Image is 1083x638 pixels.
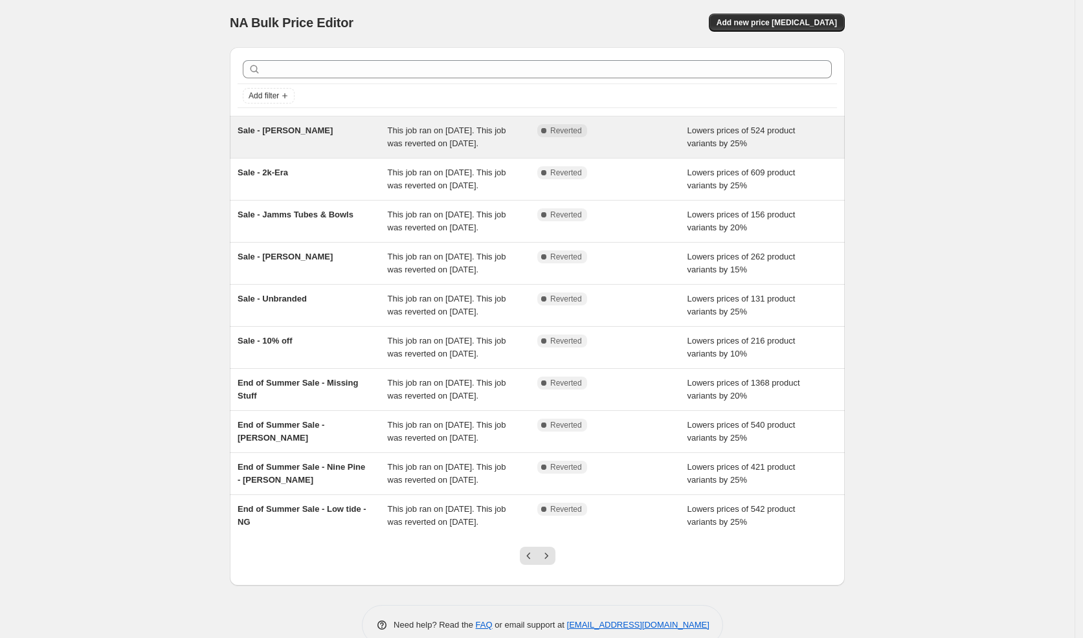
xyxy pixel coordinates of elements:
span: This job ran on [DATE]. This job was reverted on [DATE]. [388,336,506,358]
span: Lowers prices of 262 product variants by 15% [687,252,796,274]
span: Reverted [550,294,582,304]
span: Lowers prices of 540 product variants by 25% [687,420,796,443]
span: Reverted [550,210,582,220]
button: Previous [520,547,538,565]
nav: Pagination [520,547,555,565]
span: This job ran on [DATE]. This job was reverted on [DATE]. [388,252,506,274]
span: Reverted [550,420,582,430]
span: Sale - [PERSON_NAME] [238,126,333,135]
span: Reverted [550,462,582,472]
span: Lowers prices of 421 product variants by 25% [687,462,796,485]
span: This job ran on [DATE]. This job was reverted on [DATE]. [388,504,506,527]
span: Lowers prices of 1368 product variants by 20% [687,378,800,401]
span: This job ran on [DATE]. This job was reverted on [DATE]. [388,210,506,232]
span: Lowers prices of 131 product variants by 25% [687,294,796,316]
span: Sale - Jamms Tubes & Bowls [238,210,353,219]
button: Add filter [243,88,295,104]
span: Reverted [550,252,582,262]
span: Lowers prices of 216 product variants by 10% [687,336,796,358]
span: This job ran on [DATE]. This job was reverted on [DATE]. [388,420,506,443]
a: FAQ [476,620,493,630]
span: Reverted [550,168,582,178]
span: Sale - 2k-Era [238,168,288,177]
a: [EMAIL_ADDRESS][DOMAIN_NAME] [567,620,709,630]
span: Sale - [PERSON_NAME] [238,252,333,261]
span: Lowers prices of 524 product variants by 25% [687,126,796,148]
span: This job ran on [DATE]. This job was reverted on [DATE]. [388,378,506,401]
span: Lowers prices of 156 product variants by 20% [687,210,796,232]
span: Reverted [550,336,582,346]
span: Reverted [550,126,582,136]
span: This job ran on [DATE]. This job was reverted on [DATE]. [388,294,506,316]
span: This job ran on [DATE]. This job was reverted on [DATE]. [388,168,506,190]
button: Next [537,547,555,565]
span: Lowers prices of 542 product variants by 25% [687,504,796,527]
span: End of Summer Sale - Nine Pine - [PERSON_NAME] [238,462,365,485]
span: or email support at [493,620,567,630]
span: This job ran on [DATE]. This job was reverted on [DATE]. [388,126,506,148]
span: Add filter [249,91,279,101]
span: Sale - 10% off [238,336,293,346]
span: End of Summer Sale - Low tide - NG [238,504,366,527]
span: This job ran on [DATE]. This job was reverted on [DATE]. [388,462,506,485]
span: End of Summer Sale - Missing Stuff [238,378,358,401]
span: Add new price [MEDICAL_DATA] [717,17,837,28]
span: Reverted [550,504,582,514]
span: Need help? Read the [394,620,476,630]
span: NA Bulk Price Editor [230,16,353,30]
span: End of Summer Sale - [PERSON_NAME] [238,420,324,443]
button: Add new price [MEDICAL_DATA] [709,14,845,32]
span: Reverted [550,378,582,388]
span: Sale - Unbranded [238,294,307,303]
span: Lowers prices of 609 product variants by 25% [687,168,796,190]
